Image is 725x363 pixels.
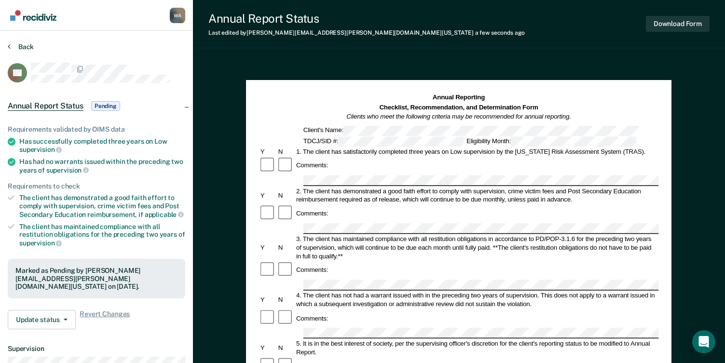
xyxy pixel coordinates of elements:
[8,101,83,111] span: Annual Report Status
[295,314,329,323] div: Comments:
[295,187,658,204] div: 2. The client has demonstrated a good faith effort to comply with supervision, crime victim fees ...
[295,266,329,274] div: Comments:
[302,125,640,135] div: Client's Name:
[380,103,538,110] strong: Checklist, Recommendation, and Determination Form
[8,182,185,190] div: Requirements to check
[19,146,62,153] span: supervision
[692,330,715,353] div: Open Intercom Messenger
[259,147,277,156] div: Y
[19,158,185,174] div: Has had no warrants issued within the preceding two years of
[259,344,277,352] div: Y
[277,147,295,156] div: N
[170,8,185,23] div: W A
[19,223,185,247] div: The client has maintained compliance with all restitution obligations for the preceding two years of
[145,211,184,218] span: applicable
[19,239,62,247] span: supervision
[347,113,571,120] em: Clients who meet the following criteria may be recommended for annual reporting.
[10,10,56,21] img: Recidiviz
[15,267,178,291] div: Marked as Pending by [PERSON_NAME][EMAIL_ADDRESS][PERSON_NAME][DOMAIN_NAME][US_STATE] on [DATE].
[19,137,185,154] div: Has successfully completed three years on Low
[295,291,658,309] div: 4. The client has not had a warrant issued with in the preceding two years of supervision. This d...
[465,136,638,147] div: Eligibility Month:
[302,136,465,147] div: TDCJ/SID #:
[277,243,295,252] div: N
[295,147,658,156] div: 1. The client has satisfactorily completed three years on Low supervision by the [US_STATE] Risk ...
[433,94,485,101] strong: Annual Reporting
[295,235,658,260] div: 3. The client has maintained compliance with all restitution obligations in accordance to PD/POP-...
[8,125,185,134] div: Requirements validated by OIMS data
[259,191,277,200] div: Y
[475,29,525,36] span: a few seconds ago
[91,101,120,111] span: Pending
[277,191,295,200] div: N
[295,209,329,218] div: Comments:
[8,42,34,51] button: Back
[80,310,130,329] span: Revert Changes
[208,29,525,36] div: Last edited by [PERSON_NAME][EMAIL_ADDRESS][PERSON_NAME][DOMAIN_NAME][US_STATE]
[295,161,329,170] div: Comments:
[170,8,185,23] button: Profile dropdown button
[277,344,295,352] div: N
[646,16,710,32] button: Download Form
[277,296,295,304] div: N
[259,296,277,304] div: Y
[46,166,89,174] span: supervision
[208,12,525,26] div: Annual Report Status
[259,243,277,252] div: Y
[295,339,658,357] div: 5. It is in the best interest of society, per the supervising officer's discretion for the client...
[8,310,76,329] button: Update status
[19,194,185,218] div: The client has demonstrated a good faith effort to comply with supervision, crime victim fees and...
[8,345,185,353] dt: Supervision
